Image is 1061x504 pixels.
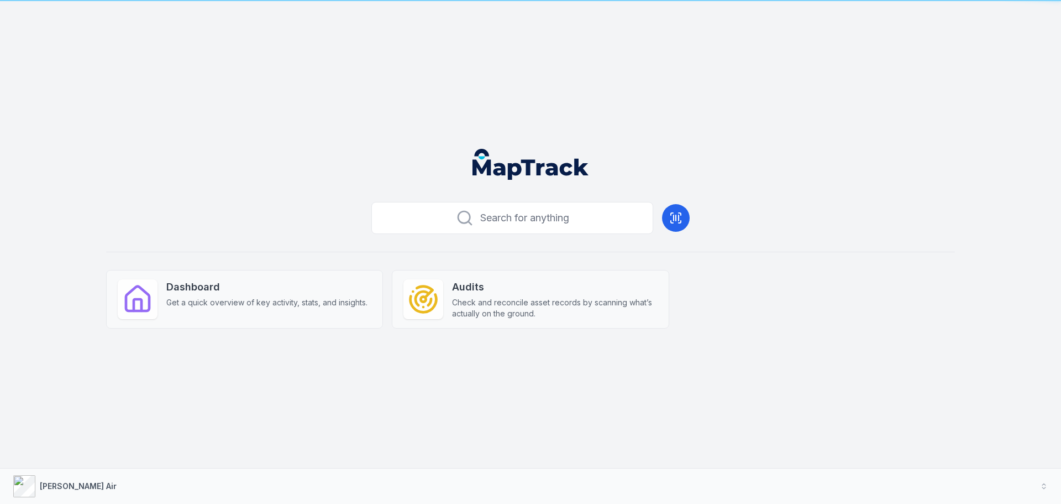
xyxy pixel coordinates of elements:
[480,210,569,226] span: Search for anything
[371,202,653,234] button: Search for anything
[166,297,367,308] span: Get a quick overview of key activity, stats, and insights.
[106,270,383,329] a: DashboardGet a quick overview of key activity, stats, and insights.
[455,149,606,180] nav: Global
[452,297,657,319] span: Check and reconcile asset records by scanning what’s actually on the ground.
[452,279,657,295] strong: Audits
[166,279,367,295] strong: Dashboard
[392,270,669,329] a: AuditsCheck and reconcile asset records by scanning what’s actually on the ground.
[40,481,117,491] strong: [PERSON_NAME] Air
